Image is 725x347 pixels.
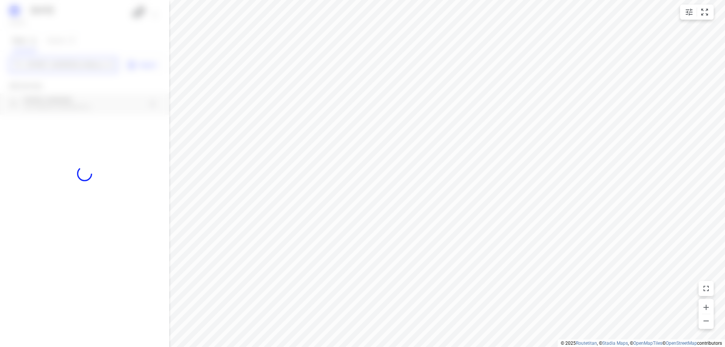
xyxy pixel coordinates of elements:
div: small contained button group [680,5,714,20]
a: Stadia Maps [602,341,628,346]
a: OpenStreetMap [666,341,697,346]
a: Routetitan [576,341,597,346]
button: Fit zoom [697,5,712,20]
a: OpenMapTiles [633,341,662,346]
li: © 2025 , © , © © contributors [561,341,722,346]
button: Map settings [682,5,697,20]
